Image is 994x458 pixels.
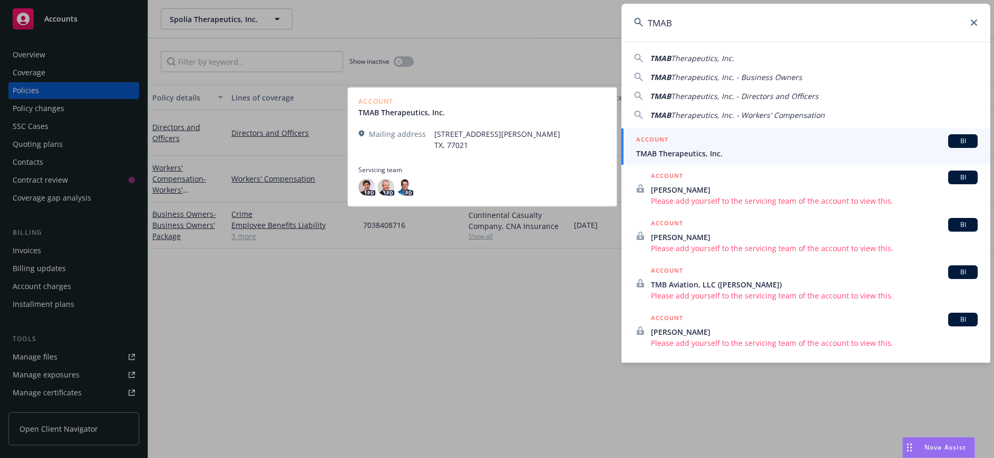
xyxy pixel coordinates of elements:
span: Please add yourself to the servicing team of the account to view this. [651,195,978,206]
span: TMAB Therapeutics, Inc. [636,148,978,159]
button: Nova Assist [902,437,975,458]
span: TMB Aviation, LLC ([PERSON_NAME]) [651,279,978,290]
a: ACCOUNTBI[PERSON_NAME]Please add yourself to the servicing team of the account to view this. [621,165,990,212]
a: ACCOUNTBI[PERSON_NAME]Please add yourself to the servicing team of the account to view this. [621,307,990,354]
a: ACCOUNTBITMB Aviation, LLC ([PERSON_NAME])Please add yourself to the servicing team of the accoun... [621,260,990,307]
input: Search... [621,4,990,42]
a: ACCOUNTBI[PERSON_NAME]Please add yourself to the servicing team of the account to view this. [621,212,990,260]
span: BI [952,173,973,182]
span: TMAB [650,53,671,63]
a: ACCOUNTBITMAB Therapeutics, Inc. [621,128,990,165]
span: TMAB [650,72,671,82]
span: Nova Assist [924,443,966,452]
h5: ACCOUNT [651,265,683,278]
span: Please add yourself to the servicing team of the account to view this. [651,290,978,301]
span: Therapeutics, Inc. - Workers' Compensation [671,110,825,120]
span: [PERSON_NAME] [651,184,978,195]
span: [PERSON_NAME] [651,326,978,337]
h5: ACCOUNT [651,171,683,183]
h5: POLICY [636,360,660,371]
h5: ACCOUNT [651,218,683,231]
span: Please add yourself to the servicing team of the account to view this. [651,243,978,254]
span: Therapeutics, Inc. - Directors and Officers [671,91,818,101]
span: [PERSON_NAME] [651,232,978,243]
div: Drag to move [903,437,916,457]
span: TMAB [650,91,671,101]
span: BI [952,136,973,146]
a: POLICY [621,354,990,400]
span: Therapeutics, Inc. - Business Owners [671,72,802,82]
span: BI [952,220,973,230]
span: TMAB [650,110,671,120]
span: Therapeutics, Inc. [671,53,734,63]
span: BI [952,267,973,277]
span: Please add yourself to the servicing team of the account to view this. [651,337,978,349]
span: BI [952,315,973,324]
h5: ACCOUNT [651,313,683,325]
h5: ACCOUNT [636,134,668,147]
